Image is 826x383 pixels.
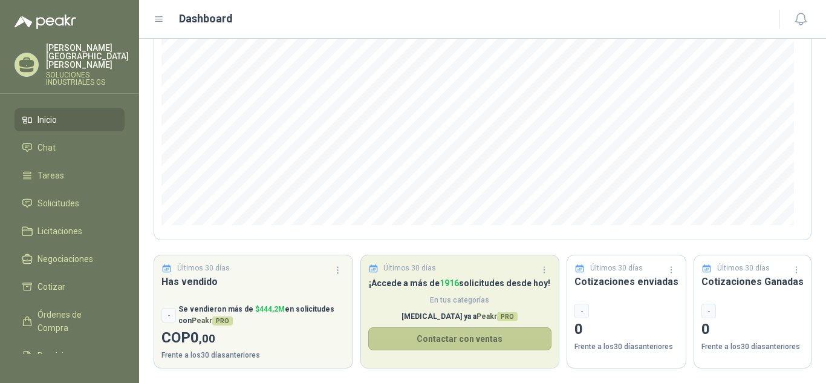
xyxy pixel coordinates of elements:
span: Tareas [37,169,64,182]
p: 0 [701,318,804,341]
a: Remisiones [15,344,125,367]
span: Inicio [37,113,57,126]
span: PRO [212,316,233,326]
p: COP [161,327,345,350]
a: Chat [15,136,125,159]
h3: Cotizaciones enviadas [574,274,678,289]
span: Remisiones [37,349,82,362]
p: 0 [574,318,678,341]
a: Licitaciones [15,220,125,243]
p: Frente a los 30 días anteriores [701,341,804,353]
span: Negociaciones [37,252,93,266]
span: Peakr [476,312,518,321]
span: Cotizar [37,280,65,293]
span: En tus categorías [368,295,552,306]
h3: Solicitudes Recibidas [368,274,552,289]
div: - [701,304,716,318]
p: ¡Accede a más de solicitudes desde hoy! [368,277,552,290]
span: Peakr [192,316,233,325]
a: Órdenes de Compra [15,303,125,339]
span: Chat [37,141,56,154]
button: Contactar con ventas [368,327,552,350]
span: Órdenes de Compra [37,308,113,335]
a: Solicitudes [15,192,125,215]
div: - [574,304,589,318]
p: Se vendieron más de en solicitudes con [178,304,345,327]
p: SOLUCIONES INDUSTRIALES GS [46,71,129,86]
span: $ 444,2M [255,305,285,313]
p: Últimos 30 días [383,263,436,274]
p: Frente a los 30 días anteriores [574,341,678,353]
a: Inicio [15,108,125,131]
span: ,00 [199,332,215,345]
p: [MEDICAL_DATA] ya a [368,311,552,322]
span: PRO [497,312,518,321]
a: Tareas [15,164,125,187]
span: 1916 [440,278,459,288]
span: Solicitudes [37,197,79,210]
h3: Cotizaciones Ganadas [701,274,804,289]
h3: Has vendido [161,274,345,289]
span: Licitaciones [37,224,82,238]
p: Últimos 30 días [590,263,643,274]
p: [PERSON_NAME] [GEOGRAPHIC_DATA][PERSON_NAME] [46,44,129,69]
span: 0 [190,329,215,346]
p: Frente a los 30 días anteriores [161,350,345,361]
a: Cotizar [15,275,125,298]
p: Últimos 30 días [717,263,770,274]
div: - [161,308,176,322]
img: Logo peakr [15,15,76,29]
p: Últimos 30 días [177,263,230,274]
h1: Dashboard [179,10,233,27]
a: Negociaciones [15,247,125,270]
